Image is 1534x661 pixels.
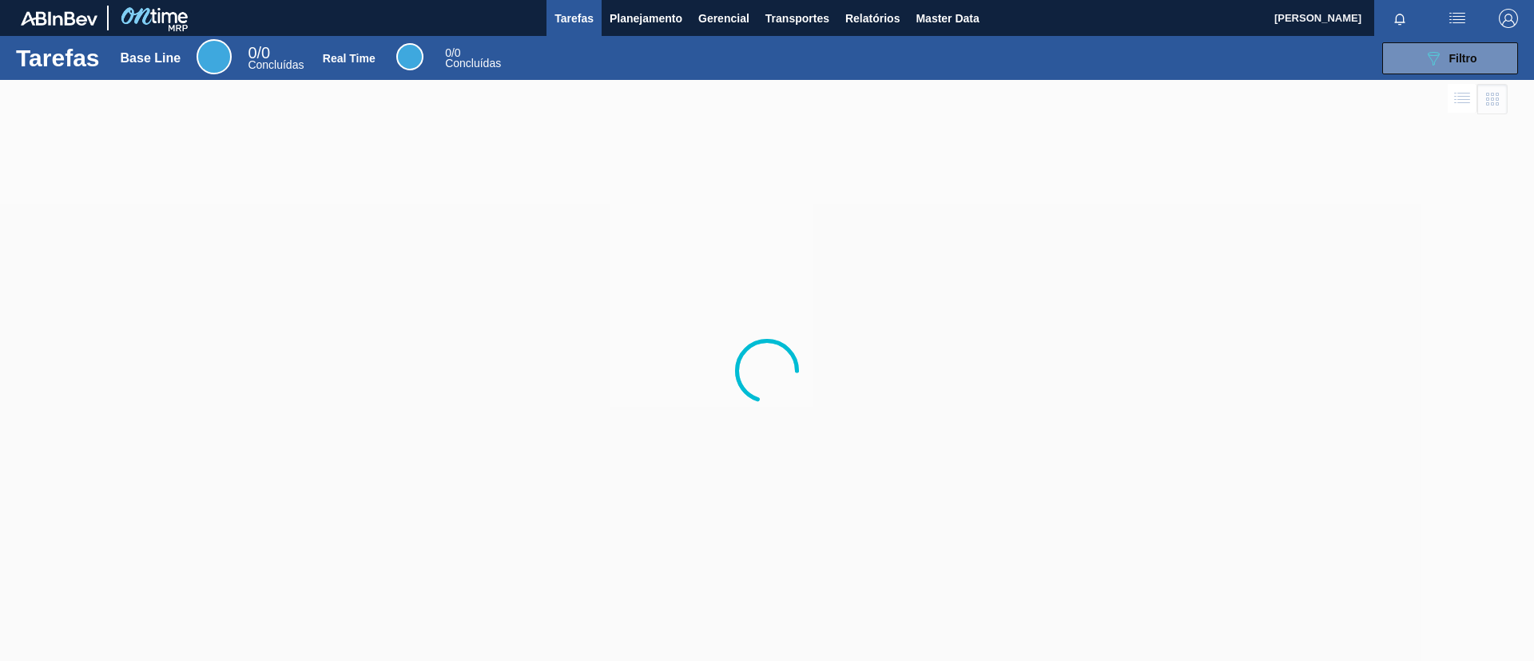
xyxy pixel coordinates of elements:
span: / 0 [248,44,270,62]
img: userActions [1448,9,1467,28]
div: Real Time [323,52,376,65]
span: Planejamento [610,9,682,28]
span: Tarefas [554,9,594,28]
button: Notificações [1374,7,1425,30]
div: Real Time [445,48,501,69]
span: Transportes [765,9,829,28]
span: Concluídas [445,57,501,70]
span: Concluídas [248,58,304,71]
div: Base Line [248,46,304,70]
div: Real Time [396,43,423,70]
span: 0 [248,44,256,62]
span: Master Data [916,9,979,28]
span: 0 [445,46,451,59]
span: Relatórios [845,9,900,28]
h1: Tarefas [16,49,100,67]
button: Filtro [1382,42,1518,74]
span: Filtro [1449,52,1477,65]
span: / 0 [445,46,460,59]
div: Base Line [197,39,232,74]
span: Gerencial [698,9,749,28]
img: TNhmsLtSVTkK8tSr43FrP2fwEKptu5GPRR3wAAAABJRU5ErkJggg== [21,11,97,26]
div: Base Line [121,51,181,66]
img: Logout [1499,9,1518,28]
